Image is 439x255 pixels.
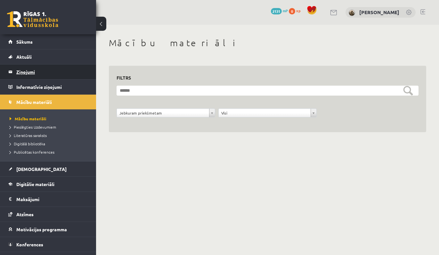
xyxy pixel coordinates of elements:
[7,11,58,27] a: Rīgas 1. Tālmācības vidusskola
[349,10,355,16] img: Linda Burkovska
[8,95,88,109] a: Mācību materiāli
[16,99,52,105] span: Mācību materiāli
[8,207,88,222] a: Atzīmes
[271,8,288,13] a: 2131 mP
[16,64,88,79] legend: Ziņojumi
[8,177,88,191] a: Digitālie materiāli
[10,116,90,122] a: Mācību materiāli
[8,64,88,79] a: Ziņojumi
[8,80,88,94] a: Informatīvie ziņojumi
[219,109,317,117] a: Visi
[271,8,282,14] span: 2131
[10,133,47,138] span: Literatūras saraksts
[289,8,295,14] span: 0
[117,73,411,82] h3: Filtrs
[221,109,308,117] span: Visi
[10,124,56,130] span: Pieslēgties Uzdevumiem
[16,226,67,232] span: Motivācijas programma
[359,9,399,15] a: [PERSON_NAME]
[119,109,207,117] span: Jebkuram priekšmetam
[16,80,88,94] legend: Informatīvie ziņojumi
[16,242,43,247] span: Konferences
[16,166,67,172] span: [DEMOGRAPHIC_DATA]
[109,38,426,48] h1: Mācību materiāli
[10,149,90,155] a: Publicētas konferences
[8,34,88,49] a: Sākums
[296,8,300,13] span: xp
[16,39,33,45] span: Sākums
[10,132,90,138] a: Literatūras saraksts
[16,192,88,207] legend: Maksājumi
[10,141,45,146] span: Digitālā bibliotēka
[8,237,88,252] a: Konferences
[16,181,54,187] span: Digitālie materiāli
[8,192,88,207] a: Maksājumi
[16,54,32,60] span: Aktuāli
[8,49,88,64] a: Aktuāli
[10,124,90,130] a: Pieslēgties Uzdevumiem
[10,149,54,155] span: Publicētas konferences
[8,222,88,237] a: Motivācijas programma
[8,162,88,176] a: [DEMOGRAPHIC_DATA]
[289,8,304,13] a: 0 xp
[283,8,288,13] span: mP
[10,116,46,121] span: Mācību materiāli
[117,109,215,117] a: Jebkuram priekšmetam
[16,211,34,217] span: Atzīmes
[10,141,90,147] a: Digitālā bibliotēka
